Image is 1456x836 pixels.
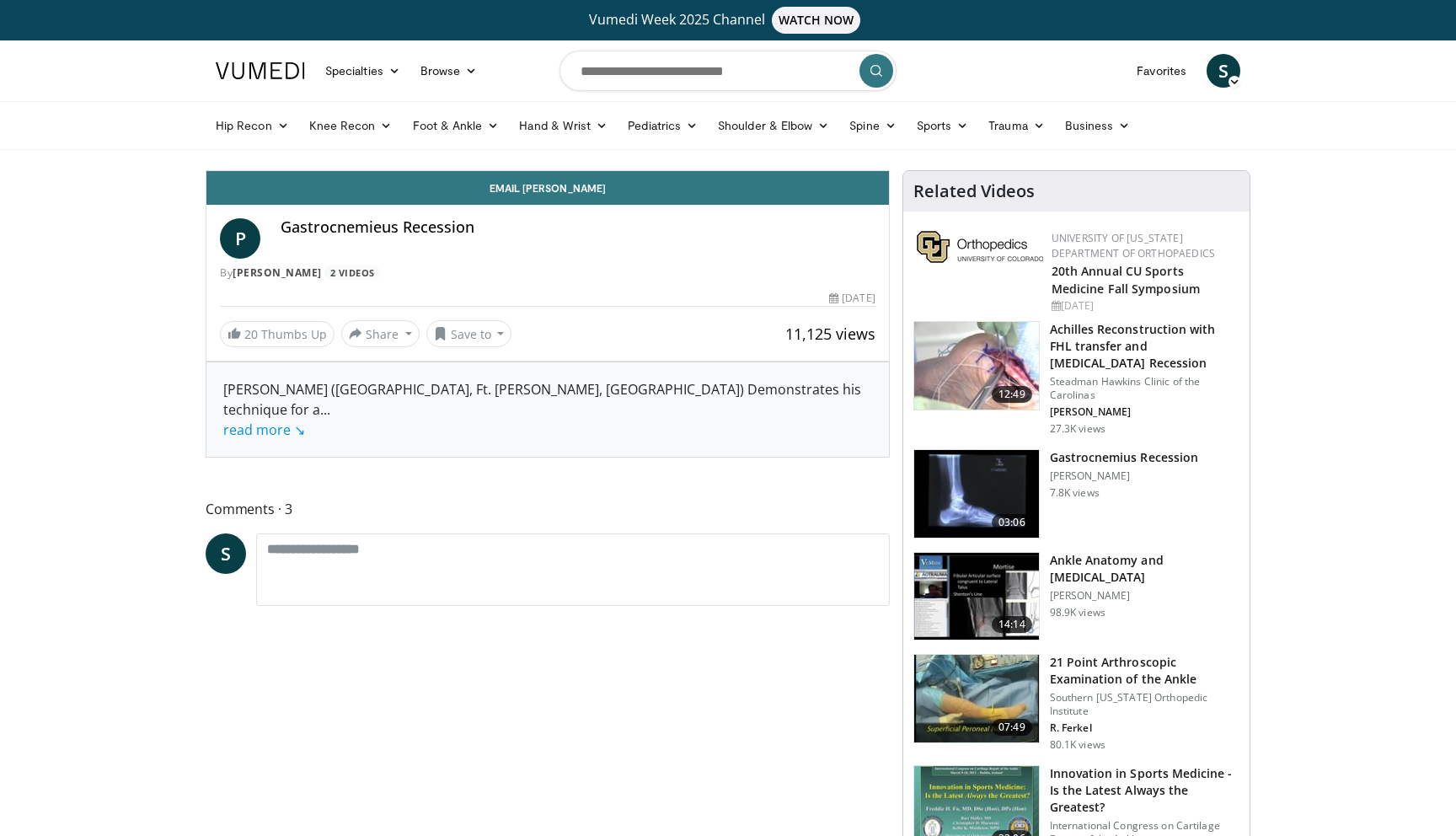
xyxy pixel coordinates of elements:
a: Specialties [315,54,410,88]
img: VuMedi Logo [216,62,305,79]
div: By [220,265,875,281]
h4: Related Videos [913,181,1035,201]
span: 12:49 [992,386,1032,403]
span: 20 [244,326,258,342]
a: read more ↘ [223,421,305,439]
a: Hip Recon [206,109,299,142]
p: Steadman Hawkins Clinic of the Carolinas [1050,375,1239,402]
a: Trauma [978,109,1055,142]
span: Comments 3 [206,498,890,520]
p: 80.1K views [1050,738,1105,752]
a: 03:06 Gastrocnemius Recession [PERSON_NAME] 7.8K views [913,449,1239,539]
p: Southern [US_STATE] Orthopedic Institute [1050,691,1239,718]
a: 07:49 21 Point Arthroscopic Examination of the Ankle Southern [US_STATE] Orthopedic Institute R. ... [913,654,1239,752]
a: Email [PERSON_NAME] [206,171,889,205]
p: 7.8K views [1050,486,1100,500]
button: Save to [426,320,512,347]
p: [PERSON_NAME] [1050,469,1198,483]
h4: Gastrocnemieus Recession [281,218,875,237]
button: Share [341,320,420,347]
a: Vumedi Week 2025 ChannelWATCH NOW [218,7,1238,34]
a: Spine [839,109,906,142]
img: 355603a8-37da-49b6-856f-e00d7e9307d3.png.150x105_q85_autocrop_double_scale_upscale_version-0.2.png [917,231,1043,263]
div: [DATE] [829,291,875,306]
span: 11,125 views [785,324,875,344]
a: 12:49 Achilles Reconstruction with FHL transfer and [MEDICAL_DATA] Recession Steadman Hawkins Cli... [913,321,1239,436]
a: Browse [410,54,488,88]
span: 03:06 [992,514,1032,531]
a: S [206,533,246,574]
img: d079e22e-f623-40f6-8657-94e85635e1da.150x105_q85_crop-smart_upscale.jpg [914,553,1039,640]
a: Favorites [1127,54,1196,88]
div: [PERSON_NAME] ([GEOGRAPHIC_DATA], Ft. [PERSON_NAME], [GEOGRAPHIC_DATA]) Demonstrates his techniqu... [223,379,872,440]
a: Pediatrics [618,109,708,142]
img: ASqSTwfBDudlPt2X4xMDoxOjA4MTsiGN.150x105_q85_crop-smart_upscale.jpg [914,322,1039,410]
h3: Gastrocnemius Recession [1050,449,1198,466]
a: [PERSON_NAME] [233,265,322,280]
a: P [220,218,260,259]
h3: Achilles Reconstruction with FHL transfer and [MEDICAL_DATA] Recession [1050,321,1239,372]
a: 20th Annual CU Sports Medicine Fall Symposium [1052,263,1200,297]
img: 50660_0000_3.png.150x105_q85_crop-smart_upscale.jpg [914,450,1039,538]
a: Business [1055,109,1141,142]
a: Sports [907,109,979,142]
span: WATCH NOW [772,7,861,34]
p: [PERSON_NAME] [1050,589,1239,603]
img: d2937c76-94b7-4d20-9de4-1c4e4a17f51d.150x105_q85_crop-smart_upscale.jpg [914,655,1039,742]
p: 27.3K views [1050,422,1105,436]
a: Shoulder & Elbow [708,109,839,142]
a: Hand & Wrist [509,109,618,142]
p: [PERSON_NAME] [1050,405,1239,419]
h3: Innovation in Sports Medicine - Is the Latest Always the Greatest? [1050,765,1239,816]
h3: Ankle Anatomy and [MEDICAL_DATA] [1050,552,1239,586]
a: S [1207,54,1240,88]
a: 2 Videos [324,265,380,280]
a: Foot & Ankle [403,109,510,142]
div: [DATE] [1052,298,1236,313]
span: 07:49 [992,719,1032,736]
input: Search topics, interventions [559,51,897,91]
a: 14:14 Ankle Anatomy and [MEDICAL_DATA] [PERSON_NAME] 98.9K views [913,552,1239,641]
h3: 21 Point Arthroscopic Examination of the Ankle [1050,654,1239,688]
a: University of [US_STATE] Department of Orthopaedics [1052,231,1215,260]
a: Knee Recon [299,109,403,142]
a: 20 Thumbs Up [220,321,335,347]
span: 14:14 [992,616,1032,633]
p: 98.9K views [1050,606,1105,619]
p: R. Ferkel [1050,721,1239,735]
